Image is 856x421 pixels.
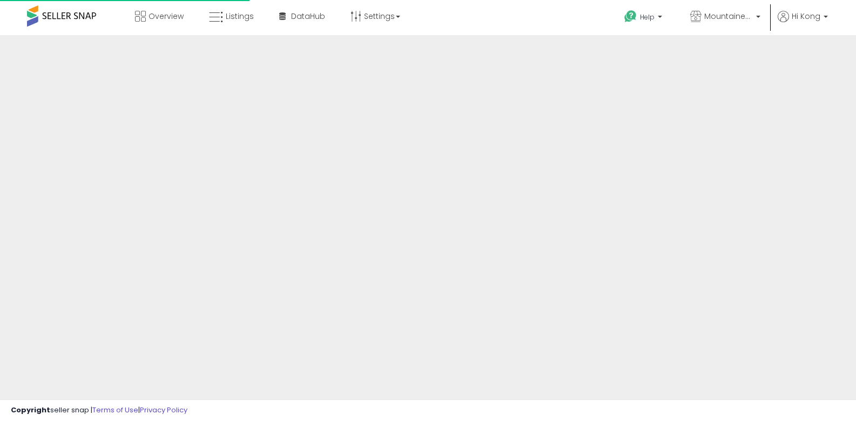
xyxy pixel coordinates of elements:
[616,2,673,35] a: Help
[704,11,753,22] span: MountaineerBrand
[149,11,184,22] span: Overview
[291,11,325,22] span: DataHub
[11,405,187,416] div: seller snap | |
[624,10,637,23] i: Get Help
[792,11,820,22] span: Hi Kong
[11,405,50,415] strong: Copyright
[140,405,187,415] a: Privacy Policy
[640,12,655,22] span: Help
[778,11,828,35] a: Hi Kong
[92,405,138,415] a: Terms of Use
[226,11,254,22] span: Listings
